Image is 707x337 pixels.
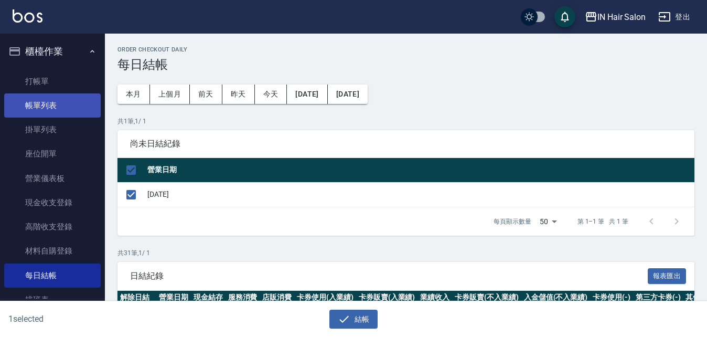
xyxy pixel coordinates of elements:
a: 報表匯出 [648,270,687,280]
button: 今天 [255,85,287,104]
a: 現金收支登錄 [4,191,101,215]
button: save [554,6,575,27]
img: Logo [13,9,42,23]
button: 報表匯出 [648,268,687,285]
th: 營業日期 [145,158,694,183]
button: [DATE] [328,85,368,104]
div: IN Hair Salon [597,10,646,24]
span: 尚未日結紀錄 [130,139,682,149]
p: 每頁顯示數量 [494,217,531,226]
h6: 1 selected [8,312,175,325]
th: 營業日期 [156,291,191,304]
button: 結帳 [329,310,378,329]
th: 卡券販賣(入業績) [356,291,418,304]
th: 業績收入 [417,291,452,304]
th: 解除日結 [117,291,156,304]
th: 卡券使用(入業績) [294,291,356,304]
a: 高階收支登錄 [4,215,101,239]
th: 第三方卡券(-) [633,291,683,304]
a: 排班表 [4,288,101,312]
h2: Order checkout daily [117,46,694,53]
button: [DATE] [287,85,327,104]
button: 櫃檯作業 [4,38,101,65]
a: 材料自購登錄 [4,239,101,263]
a: 營業儀表板 [4,166,101,191]
a: 座位開單 [4,142,101,166]
a: 打帳單 [4,69,101,93]
button: 本月 [117,85,150,104]
button: 登出 [654,7,694,27]
button: IN Hair Salon [581,6,650,28]
a: 每日結帳 [4,264,101,288]
h3: 每日結帳 [117,57,694,72]
th: 卡券使用(-) [590,291,633,304]
span: 日結紀錄 [130,271,648,281]
th: 入金儲值(不入業績) [521,291,591,304]
a: 掛單列表 [4,118,101,142]
td: [DATE] [145,182,694,207]
p: 共 31 筆, 1 / 1 [117,248,694,258]
p: 第 1–1 筆 共 1 筆 [577,217,628,226]
div: 50 [535,207,561,236]
th: 現金結存 [191,291,226,304]
button: 昨天 [222,85,255,104]
p: 共 1 筆, 1 / 1 [117,117,694,126]
th: 服務消費 [226,291,260,304]
th: 卡券販賣(不入業績) [452,291,521,304]
button: 上個月 [150,85,190,104]
button: 前天 [190,85,222,104]
th: 店販消費 [260,291,294,304]
a: 帳單列表 [4,93,101,118]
